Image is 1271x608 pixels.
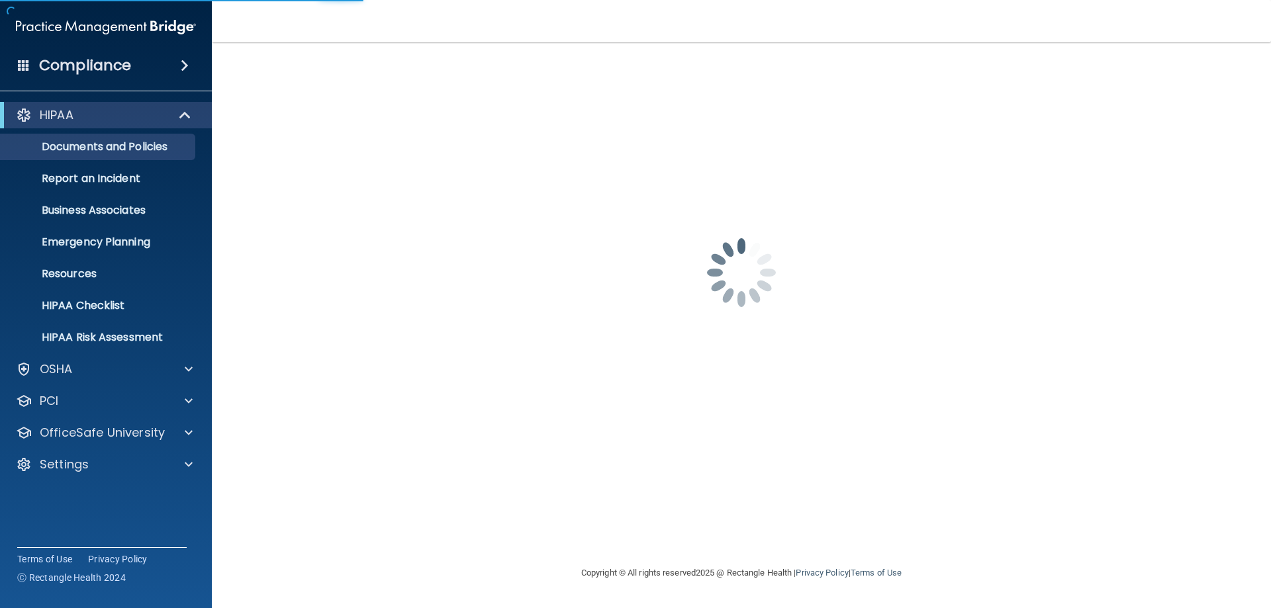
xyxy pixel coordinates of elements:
[9,331,189,344] p: HIPAA Risk Assessment
[796,568,848,578] a: Privacy Policy
[9,267,189,281] p: Resources
[9,140,189,153] p: Documents and Policies
[40,361,73,377] p: OSHA
[16,107,192,123] a: HIPAA
[500,552,983,594] div: Copyright © All rights reserved 2025 @ Rectangle Health | |
[9,172,189,185] p: Report an Incident
[16,393,193,409] a: PCI
[17,552,72,566] a: Terms of Use
[851,568,902,578] a: Terms of Use
[9,204,189,217] p: Business Associates
[16,425,193,441] a: OfficeSafe University
[9,299,189,312] p: HIPAA Checklist
[17,571,126,584] span: Ⓒ Rectangle Health 2024
[40,456,89,472] p: Settings
[9,236,189,249] p: Emergency Planning
[16,361,193,377] a: OSHA
[40,425,165,441] p: OfficeSafe University
[16,456,193,472] a: Settings
[40,107,73,123] p: HIPAA
[88,552,148,566] a: Privacy Policy
[40,393,58,409] p: PCI
[39,56,131,75] h4: Compliance
[16,14,196,40] img: PMB logo
[675,206,808,339] img: spinner.e123f6fc.gif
